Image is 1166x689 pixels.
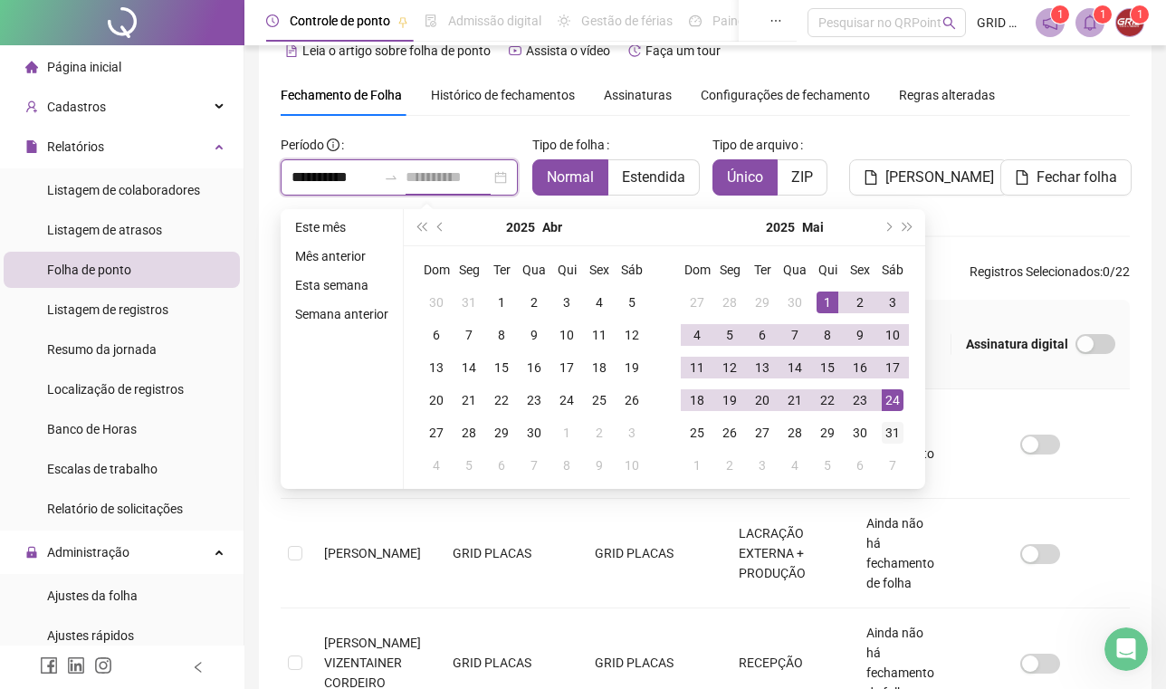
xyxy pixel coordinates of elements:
td: 2025-05-23 [844,384,876,416]
span: Único [727,168,763,186]
th: Sáb [616,254,648,286]
td: 2025-05-30 [844,416,876,449]
div: 4 [588,292,610,313]
td: 2025-05-02 [844,286,876,319]
div: 14 [784,357,806,378]
sup: 1 [1051,5,1069,24]
span: bell [1082,14,1098,31]
div: 8 [556,455,578,476]
th: Qui [811,254,844,286]
span: Regras alteradas [899,89,995,101]
div: 7 [784,324,806,346]
div: 27 [425,422,447,444]
td: 2025-06-04 [779,449,811,482]
th: Ter [746,254,779,286]
div: 31 [882,422,903,444]
button: prev-year [431,209,451,245]
td: 2025-05-08 [550,449,583,482]
div: 26 [719,422,741,444]
div: 18 [686,389,708,411]
td: 2025-04-28 [453,416,485,449]
span: Controle de ponto [290,14,390,28]
button: super-next-year [898,209,918,245]
div: 19 [621,357,643,378]
td: 2025-04-02 [518,286,550,319]
td: 2025-05-14 [779,351,811,384]
div: 5 [621,292,643,313]
div: 28 [458,422,480,444]
div: 3 [751,455,773,476]
div: 30 [425,292,447,313]
span: swap-right [384,170,398,185]
img: 2653 [1116,9,1143,36]
td: 2025-04-29 [746,286,779,319]
div: 18 [588,357,610,378]
div: 19 [719,389,741,411]
div: 25 [686,422,708,444]
div: 16 [849,357,871,378]
span: history [628,44,641,57]
span: Cadastros [47,100,106,114]
td: 2025-05-03 [876,286,909,319]
span: Listagem de colaboradores [47,183,200,197]
td: 2025-05-04 [420,449,453,482]
td: 2025-05-20 [746,384,779,416]
div: 20 [425,389,447,411]
span: linkedin [67,656,85,675]
td: 2025-04-08 [485,319,518,351]
span: ellipsis [769,14,782,27]
td: 2025-06-07 [876,449,909,482]
span: notification [1042,14,1058,31]
td: 2025-05-24 [876,384,909,416]
td: 2025-04-27 [681,286,713,319]
span: GRID PLACAS [977,13,1025,33]
td: 2025-05-18 [681,384,713,416]
span: 1 [1137,8,1143,21]
span: Relatórios [47,139,104,154]
td: 2025-05-17 [876,351,909,384]
div: 7 [523,455,545,476]
span: 1 [1100,8,1106,21]
div: 2 [849,292,871,313]
td: 2025-06-01 [681,449,713,482]
div: 3 [556,292,578,313]
td: 2025-04-18 [583,351,616,384]
span: Localização de registros [47,382,184,397]
div: 8 [491,324,512,346]
div: 3 [621,422,643,444]
td: 2025-04-19 [616,351,648,384]
td: 2025-05-15 [811,351,844,384]
div: 4 [784,455,806,476]
div: 10 [621,455,643,476]
td: 2025-05-16 [844,351,876,384]
td: 2025-06-06 [844,449,876,482]
span: Relatório de solicitações [47,502,183,516]
span: info-circle [327,139,339,151]
td: 2025-04-21 [453,384,485,416]
span: search [942,16,956,30]
div: 27 [686,292,708,313]
div: 14 [458,357,480,378]
div: 24 [882,389,903,411]
td: 2025-05-26 [713,416,746,449]
div: 1 [686,455,708,476]
div: 30 [523,422,545,444]
span: Registros Selecionados [970,264,1100,279]
button: super-prev-year [411,209,431,245]
td: 2025-04-01 [485,286,518,319]
span: file-text [285,44,298,57]
td: 2025-05-27 [746,416,779,449]
div: 7 [882,455,903,476]
span: pushpin [397,16,408,27]
iframe: Intercom live chat [1104,627,1148,671]
span: home [25,61,38,73]
div: 7 [458,324,480,346]
td: 2025-03-31 [453,286,485,319]
div: 12 [719,357,741,378]
span: Admissão digital [448,14,541,28]
div: 22 [817,389,838,411]
div: 1 [556,422,578,444]
td: 2025-04-30 [779,286,811,319]
div: 2 [588,422,610,444]
div: 26 [621,389,643,411]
